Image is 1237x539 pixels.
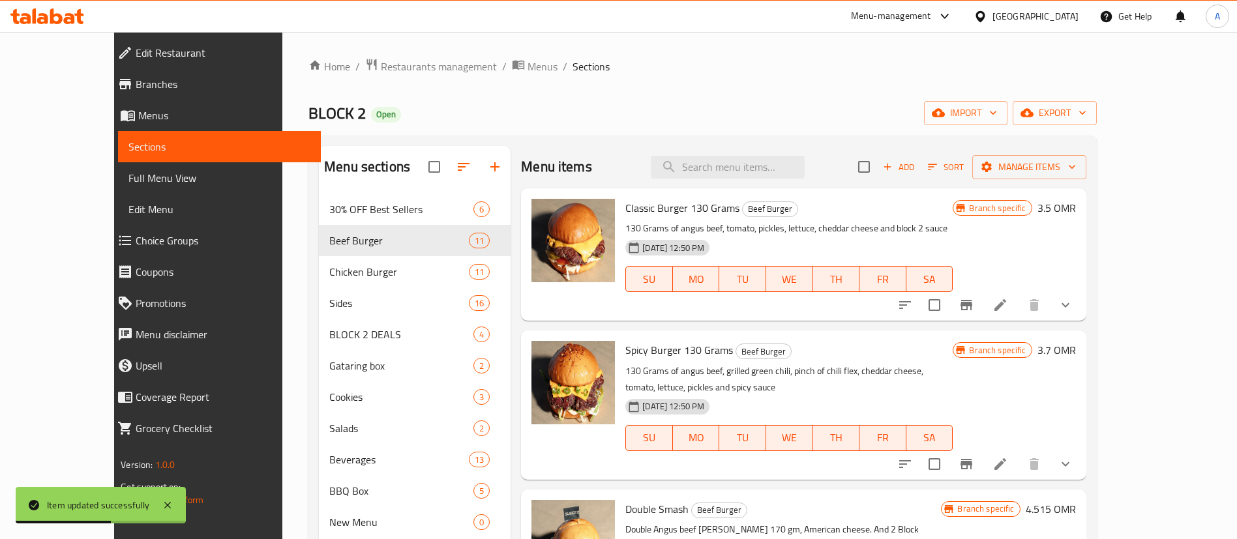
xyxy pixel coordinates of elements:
span: Restaurants management [381,59,497,74]
span: TH [818,428,855,447]
button: MO [673,266,720,292]
li: / [355,59,360,74]
span: [DATE] 12:50 PM [637,400,709,413]
span: import [934,105,997,121]
span: Branch specific [964,202,1031,214]
div: BLOCK 2 DEALS4 [319,319,511,350]
span: Branches [136,76,310,92]
span: Menus [528,59,558,74]
span: Chicken Burger [329,264,469,280]
span: SU [631,428,668,447]
div: Sides16 [319,287,511,319]
div: Beverages13 [319,444,511,475]
button: show more [1050,448,1081,480]
div: Beef Burger [691,503,747,518]
div: Salads2 [319,413,511,444]
span: Select all sections [421,153,448,181]
p: 130 Grams of angus beef, tomato, pickles, lettuce, cheddar cheese and block 2 sauce [625,220,953,237]
button: Sort [925,157,967,177]
img: Classic Burger 130 Grams [531,199,615,282]
a: Home [308,59,350,74]
span: 11 [469,235,489,247]
span: Branch specific [964,344,1031,357]
button: Add section [479,151,511,182]
span: Choice Groups [136,233,310,248]
div: Cookies3 [319,381,511,413]
span: Sections [573,59,610,74]
span: Double Smash [625,499,689,519]
span: 1.0.0 [155,456,175,473]
span: Select section [850,153,878,181]
span: Promotions [136,295,310,311]
span: Spicy Burger 130 Grams [625,340,733,360]
div: Gataring box2 [319,350,511,381]
button: Manage items [972,155,1086,179]
span: Add item [878,157,919,177]
div: items [469,233,490,248]
a: Menus [107,100,321,131]
a: Edit Restaurant [107,37,321,68]
h6: 3.7 OMR [1037,341,1076,359]
img: Spicy Burger 130 Grams [531,341,615,424]
span: Branch specific [952,503,1019,515]
div: items [473,358,490,373]
span: TH [818,270,855,289]
svg: Show Choices [1058,297,1073,313]
a: Restaurants management [365,58,497,75]
a: Upsell [107,350,321,381]
div: Beverages [329,452,469,467]
li: / [502,59,507,74]
span: 0 [474,516,489,529]
span: Menu disclaimer [136,327,310,342]
div: Menu-management [851,8,931,24]
div: items [473,389,490,405]
button: delete [1019,448,1050,480]
div: BBQ Box [329,483,473,499]
span: Gataring box [329,358,473,373]
span: Select to update [921,450,948,478]
span: SA [912,270,948,289]
span: SA [912,428,948,447]
span: BLOCK 2 DEALS [329,327,473,342]
button: SA [906,266,953,292]
span: [DATE] 12:50 PM [637,242,709,254]
span: 13 [469,454,489,466]
span: Coupons [136,264,310,280]
span: New Menu [329,514,473,530]
span: Add [881,160,916,175]
span: Beef Burger [329,233,469,248]
button: SA [906,425,953,451]
button: TH [813,266,860,292]
button: import [924,101,1007,125]
span: Coverage Report [136,389,310,405]
span: Grocery Checklist [136,420,310,436]
span: 11 [469,266,489,278]
span: export [1023,105,1086,121]
h6: 4.515 OMR [1026,500,1076,518]
div: 30% OFF Best Sellers6 [319,194,511,225]
span: Edit Restaurant [136,45,310,61]
button: sort-choices [889,289,921,321]
span: Beef Burger [743,201,797,216]
div: Item updated successfully [47,498,149,512]
span: TU [724,428,761,447]
span: A [1215,9,1220,23]
div: [GEOGRAPHIC_DATA] [992,9,1079,23]
button: Branch-specific-item [951,289,982,321]
span: 3 [474,391,489,403]
input: search [651,156,805,179]
button: WE [766,425,813,451]
span: Sort items [919,157,972,177]
button: Branch-specific-item [951,448,982,480]
div: Beef Burger11 [319,225,511,256]
div: Chicken Burger11 [319,256,511,287]
h2: Menu sections [324,157,410,177]
h2: Menu items [521,157,592,177]
button: SU [625,425,673,451]
div: Salads [329,420,473,436]
span: WE [771,270,808,289]
div: Sides [329,295,469,311]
